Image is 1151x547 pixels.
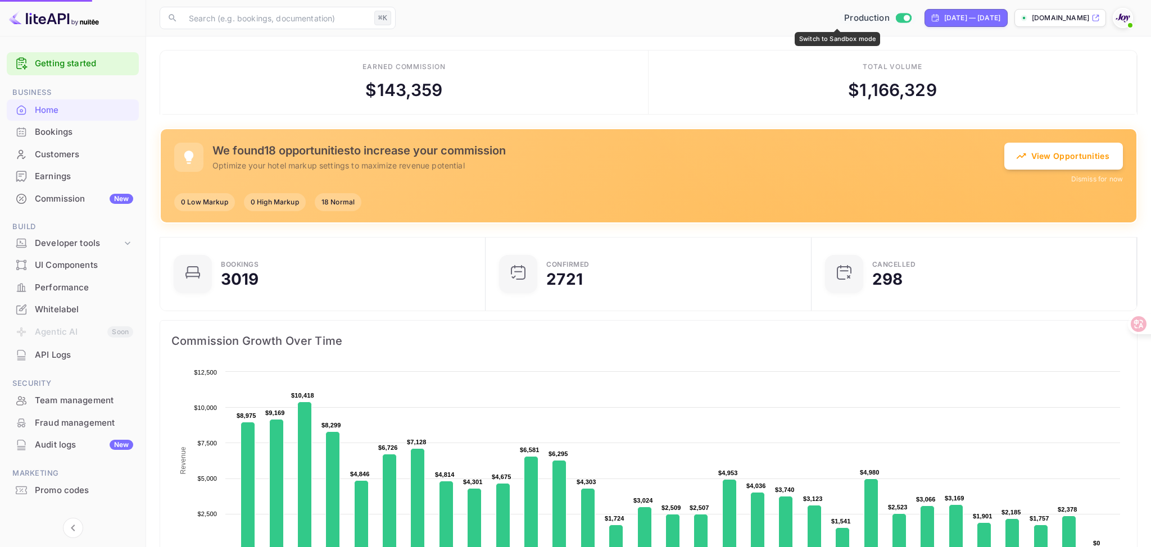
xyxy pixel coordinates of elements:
[435,471,455,478] text: $4,814
[916,496,936,503] text: $3,066
[7,188,139,209] a: CommissionNew
[775,486,795,493] text: $3,740
[463,478,483,485] text: $4,301
[174,197,235,207] span: 0 Low Markup
[848,78,937,103] div: $ 1,166,329
[35,170,133,183] div: Earnings
[7,166,139,186] a: Earnings
[7,480,139,502] div: Promo codes
[7,254,139,275] a: UI Components
[7,467,139,480] span: Marketing
[35,193,133,206] div: Commission
[35,439,133,452] div: Audit logs
[7,221,139,233] span: Build
[221,261,259,268] div: Bookings
[194,369,217,376] text: $12,500
[291,392,314,399] text: $10,418
[1114,9,1132,27] img: With Joy
[197,475,217,482] text: $5,000
[212,144,1004,157] h5: We found 18 opportunities to increase your commission
[973,513,993,519] text: $1,901
[661,504,681,511] text: $2,509
[795,32,880,46] div: Switch to Sandbox mode
[407,439,427,445] text: $7,128
[197,440,217,446] text: $7,500
[265,409,285,416] text: $9,169
[221,271,259,287] div: 3019
[7,86,139,99] span: Business
[7,277,139,299] div: Performance
[7,480,139,500] a: Promo codes
[378,444,398,451] text: $6,726
[7,299,139,320] a: Whitelabel
[35,281,133,294] div: Performance
[1004,143,1123,170] button: View Opportunities
[7,412,139,433] a: Fraud management
[7,434,139,456] div: Audit logsNew
[374,11,391,25] div: ⌘K
[888,504,908,510] text: $2,523
[179,446,187,474] text: Revenue
[197,510,217,517] text: $2,500
[1093,540,1100,546] text: $0
[7,99,139,121] div: Home
[7,390,139,412] div: Team management
[365,78,442,103] div: $ 143,359
[35,394,133,407] div: Team management
[7,377,139,390] span: Security
[863,62,923,72] div: Total volume
[633,497,653,504] text: $3,024
[1002,509,1021,516] text: $2,185
[718,469,738,476] text: $4,953
[7,188,139,210] div: CommissionNew
[831,518,851,525] text: $1,541
[7,144,139,166] div: Customers
[492,473,511,480] text: $4,675
[35,349,133,362] div: API Logs
[35,57,133,70] a: Getting started
[7,277,139,298] a: Performance
[35,148,133,161] div: Customers
[244,197,306,207] span: 0 High Markup
[362,62,446,72] div: Earned commission
[194,404,217,411] text: $10,000
[182,7,370,29] input: Search (e.g. bookings, documentation)
[7,121,139,142] a: Bookings
[872,271,903,287] div: 298
[746,482,766,489] text: $4,036
[944,13,1000,23] div: [DATE] — [DATE]
[9,9,99,27] img: LiteAPI logo
[1032,13,1089,23] p: [DOMAIN_NAME]
[945,495,964,502] text: $3,169
[1071,174,1123,184] button: Dismiss for now
[171,332,1126,350] span: Commission Growth Over Time
[7,234,139,253] div: Developer tools
[63,518,83,538] button: Collapse navigation
[315,197,361,207] span: 18 Normal
[7,52,139,75] div: Getting started
[7,121,139,143] div: Bookings
[110,440,133,450] div: New
[605,515,624,522] text: $1,724
[7,299,139,321] div: Whitelabel
[7,166,139,188] div: Earnings
[35,303,133,316] div: Whitelabel
[237,412,256,419] text: $8,975
[520,446,540,453] text: $6,581
[7,99,139,120] a: Home
[7,390,139,411] a: Team management
[7,344,139,366] div: API Logs
[35,237,122,250] div: Developer tools
[840,12,916,25] div: Switch to Sandbox mode
[35,417,133,430] div: Fraud management
[577,478,596,485] text: $4,303
[690,504,709,511] text: $2,507
[1058,506,1077,513] text: $2,378
[7,412,139,434] div: Fraud management
[1030,515,1049,522] text: $1,757
[7,344,139,365] a: API Logs
[7,434,139,455] a: Audit logsNew
[35,484,133,497] div: Promo codes
[860,469,880,476] text: $4,980
[35,126,133,139] div: Bookings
